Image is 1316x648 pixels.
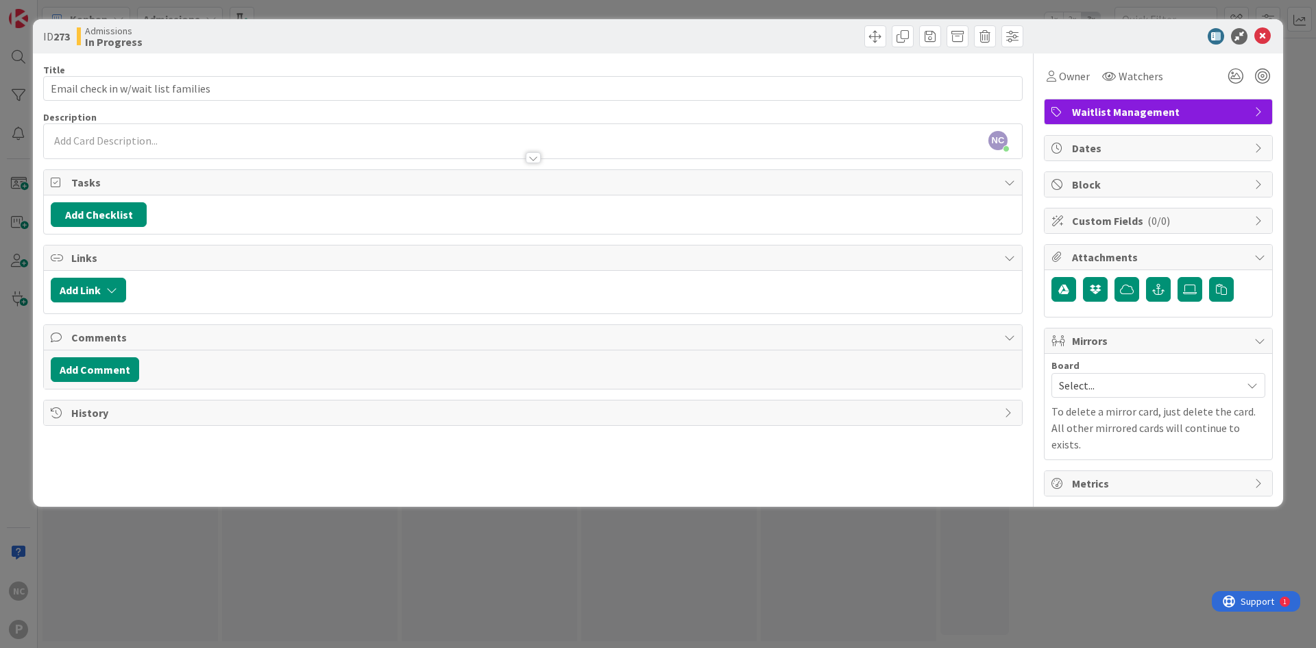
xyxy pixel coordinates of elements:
span: Dates [1072,140,1247,156]
span: Block [1072,176,1247,193]
span: Admissions [85,25,143,36]
span: Owner [1059,68,1090,84]
label: Title [43,64,65,76]
span: Links [71,250,997,266]
span: Waitlist Management [1072,104,1247,120]
button: Add Link [51,278,126,302]
span: Attachments [1072,249,1247,265]
span: Support [29,2,62,19]
button: Add Checklist [51,202,147,227]
input: type card name here... [43,76,1023,101]
span: ( 0/0 ) [1147,214,1170,228]
span: Comments [71,329,997,346]
span: Watchers [1119,68,1163,84]
span: Mirrors [1072,333,1247,349]
span: NC [988,131,1008,150]
span: Tasks [71,174,997,191]
p: To delete a mirror card, just delete the card. All other mirrored cards will continue to exists. [1051,403,1265,453]
span: Metrics [1072,475,1247,492]
div: 1 [71,5,75,16]
b: 273 [53,29,70,43]
span: Custom Fields [1072,213,1247,229]
span: Select... [1059,376,1234,395]
span: ID [43,28,70,45]
button: Add Comment [51,357,139,382]
span: Board [1051,361,1080,370]
span: History [71,405,997,421]
span: Description [43,111,97,123]
b: In Progress [85,36,143,47]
